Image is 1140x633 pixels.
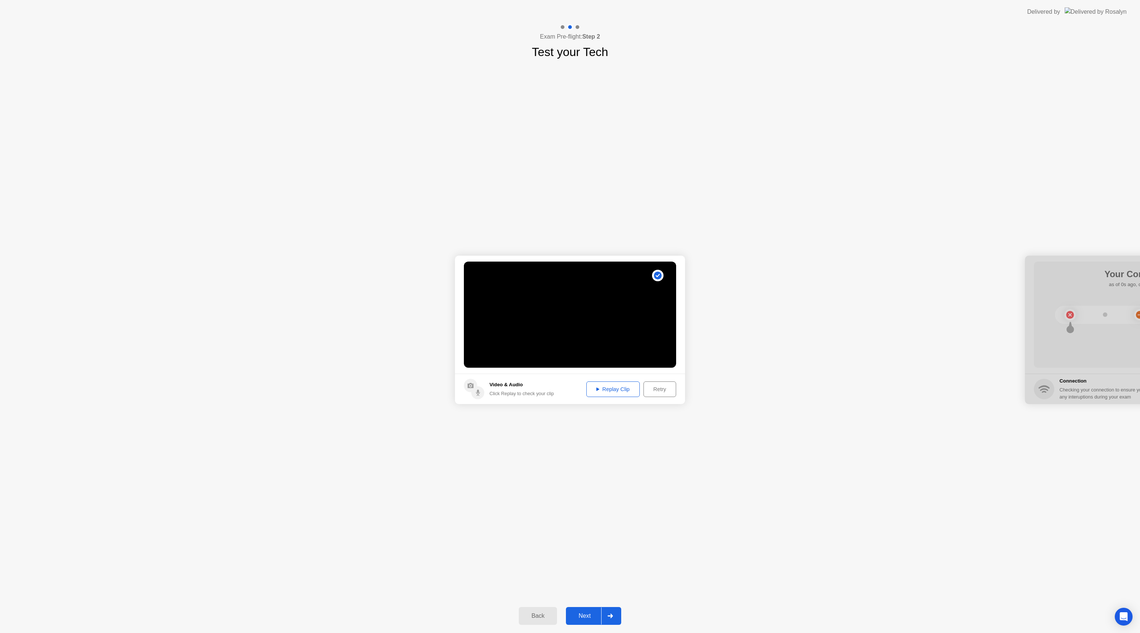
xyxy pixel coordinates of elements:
[519,607,557,625] button: Back
[568,613,601,619] div: Next
[1115,608,1133,626] div: Open Intercom Messenger
[521,613,555,619] div: Back
[643,381,676,397] button: Retry
[1027,7,1060,16] div: Delivered by
[646,386,674,392] div: Retry
[532,43,608,61] h1: Test your Tech
[489,381,554,388] h5: Video & Audio
[489,390,554,397] div: Click Replay to check your clip
[1065,7,1127,16] img: Delivered by Rosalyn
[540,32,600,41] h4: Exam Pre-flight:
[586,381,640,397] button: Replay Clip
[582,33,600,40] b: Step 2
[589,386,637,392] div: Replay Clip
[566,607,621,625] button: Next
